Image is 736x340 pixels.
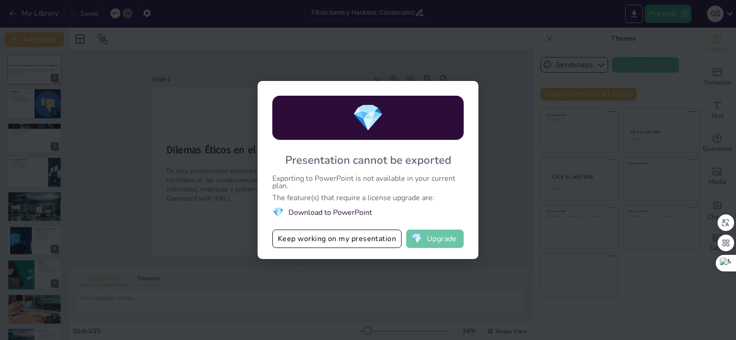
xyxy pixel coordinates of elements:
div: Exporting to PowerPoint is not available in your current plan. [272,175,464,190]
div: Presentation cannot be exported [285,153,451,167]
button: Keep working on my presentation [272,230,402,248]
div: The feature(s) that require a license upgrade are: [272,194,464,202]
li: Download to PowerPoint [272,206,464,219]
span: diamond [411,234,423,243]
span: diamond [352,100,384,136]
button: diamondUpgrade [406,230,464,248]
span: diamond [272,206,284,219]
